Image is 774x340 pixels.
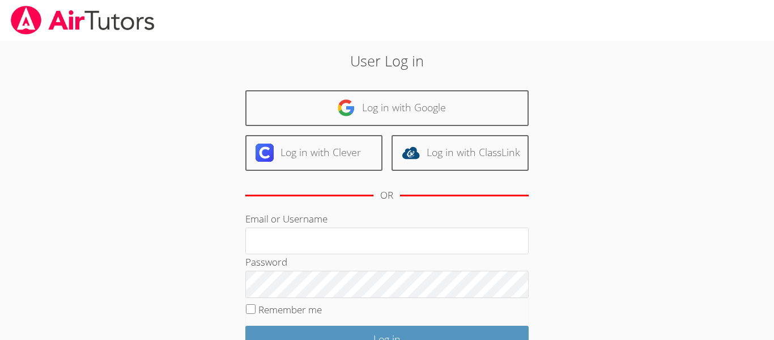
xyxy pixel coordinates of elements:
div: OR [380,187,393,204]
a: Log in with Google [245,90,529,126]
img: classlink-logo-d6bb404cc1216ec64c9a2012d9dc4662098be43eaf13dc465df04b49fa7ab582.svg [402,144,420,162]
a: Log in with Clever [245,135,382,171]
h2: User Log in [178,50,596,72]
label: Remember me [258,303,322,316]
label: Email or Username [245,212,328,225]
img: clever-logo-6eab21bc6e7a338710f1a6ff85c0baf02591cd810cc4098c63d3a4b26e2feb20.svg [256,144,274,162]
a: Log in with ClassLink [392,135,529,171]
img: google-logo-50288ca7cdecda66e5e0955fdab243c47b7ad437acaf1139b6f446037453330a.svg [337,99,355,117]
img: airtutors_banner-c4298cdbf04f3fff15de1276eac7730deb9818008684d7c2e4769d2f7ddbe033.png [10,6,156,35]
label: Password [245,255,287,268]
